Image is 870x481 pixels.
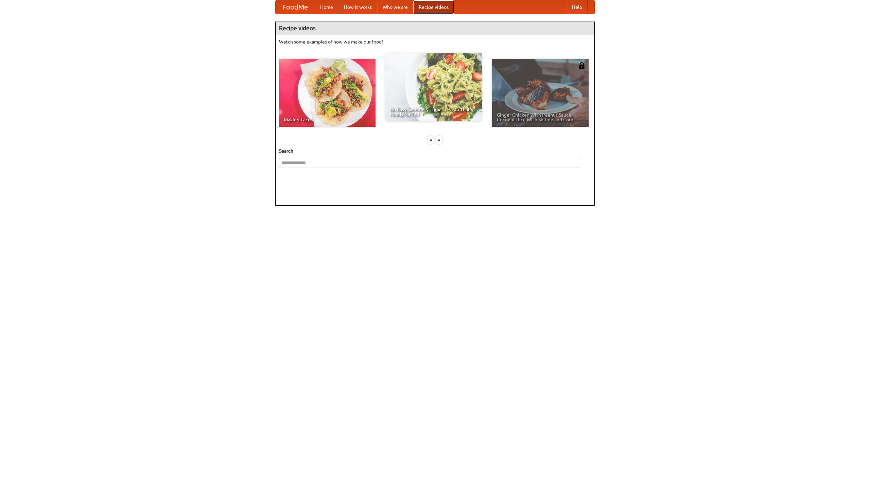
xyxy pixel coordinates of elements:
a: FoodMe [276,0,315,14]
h4: Recipe videos [276,21,594,35]
p: Watch some examples of how we make our food! [279,38,591,45]
div: » [436,136,442,144]
span: An Easy, Summery Tomato Pasta That's Ready for Fall [390,107,477,117]
a: Who we are [377,0,413,14]
a: How it works [338,0,377,14]
div: « [428,136,434,144]
a: Home [315,0,338,14]
span: Making Tacos [284,117,371,122]
h5: Search [279,148,591,154]
img: 483408.png [578,62,585,69]
a: Recipe videos [413,0,454,14]
a: An Easy, Summery Tomato Pasta That's Ready for Fall [385,53,482,121]
a: Making Tacos [279,59,376,127]
a: Help [567,0,588,14]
